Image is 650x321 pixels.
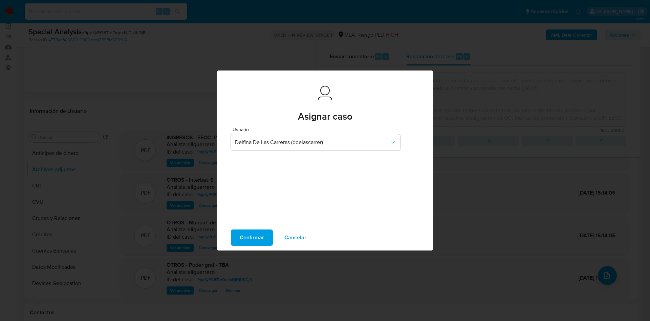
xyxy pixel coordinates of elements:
[231,134,400,151] button: Delfina De Las Carreras (ddelascarrer)
[240,230,264,245] span: Confirmar
[231,229,273,246] button: Confirmar
[284,230,306,245] span: Cancelar
[233,127,402,132] span: Usuario
[235,139,389,146] span: Delfina De Las Carreras (ddelascarrer)
[298,112,352,121] span: Asignar caso
[276,229,315,246] button: Cancelar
